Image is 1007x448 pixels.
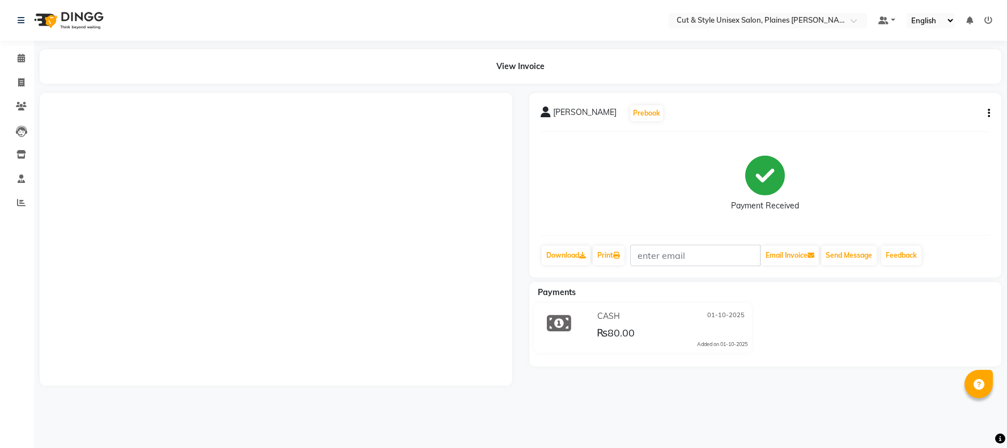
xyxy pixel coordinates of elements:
[597,310,620,322] span: CASH
[697,340,747,348] div: Added on 01-10-2025
[630,105,663,121] button: Prebook
[29,5,107,36] img: logo
[881,246,921,265] a: Feedback
[731,200,799,212] div: Payment Received
[597,326,635,342] span: ₨80.00
[959,403,996,437] iframe: chat widget
[553,106,617,122] span: [PERSON_NAME]
[707,310,745,322] span: 01-10-2025
[630,245,760,266] input: enter email
[593,246,624,265] a: Print
[761,246,819,265] button: Email Invoice
[542,246,590,265] a: Download
[40,49,1001,84] div: View Invoice
[821,246,877,265] button: Send Message
[538,287,576,297] span: Payments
